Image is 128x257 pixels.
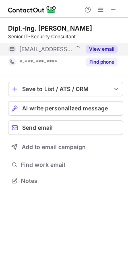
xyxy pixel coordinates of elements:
[86,58,118,66] button: Reveal Button
[86,45,118,53] button: Reveal Button
[22,144,86,150] span: Add to email campaign
[8,24,92,32] div: Dipl.-Ing. [PERSON_NAME]
[21,177,120,184] span: Notes
[22,124,53,131] span: Send email
[19,46,72,53] span: [EMAIL_ADDRESS][DOMAIN_NAME]
[8,159,123,170] button: Find work email
[8,140,123,154] button: Add to email campaign
[22,105,108,112] span: AI write personalized message
[22,86,109,92] div: Save to List / ATS / CRM
[8,5,56,15] img: ContactOut v5.3.10
[21,161,120,168] span: Find work email
[8,120,123,135] button: Send email
[8,175,123,187] button: Notes
[8,101,123,116] button: AI write personalized message
[8,82,123,96] button: save-profile-one-click
[8,33,123,40] div: Senior IT-Security Consultant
